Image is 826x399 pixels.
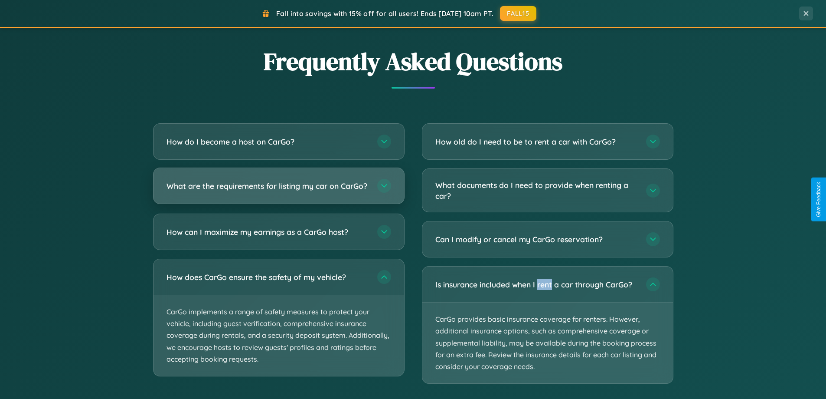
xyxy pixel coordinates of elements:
[435,136,637,147] h3: How old do I need to be to rent a car with CarGo?
[167,181,369,191] h3: What are the requirements for listing my car on CarGo?
[435,279,637,290] h3: Is insurance included when I rent a car through CarGo?
[167,227,369,237] h3: How can I maximize my earnings as a CarGo host?
[816,182,822,217] div: Give Feedback
[167,136,369,147] h3: How do I become a host on CarGo?
[153,45,673,78] h2: Frequently Asked Questions
[500,6,536,21] button: FALL15
[435,180,637,201] h3: What documents do I need to provide when renting a car?
[276,9,493,18] span: Fall into savings with 15% off for all users! Ends [DATE] 10am PT.
[153,295,404,376] p: CarGo implements a range of safety measures to protect your vehicle, including guest verification...
[422,303,673,383] p: CarGo provides basic insurance coverage for renters. However, additional insurance options, such ...
[435,234,637,245] h3: Can I modify or cancel my CarGo reservation?
[167,272,369,283] h3: How does CarGo ensure the safety of my vehicle?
